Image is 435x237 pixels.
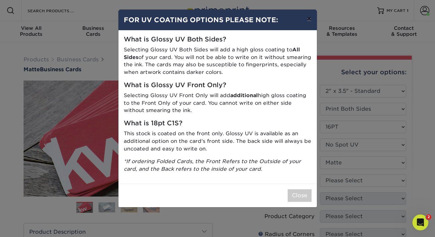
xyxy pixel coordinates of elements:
h5: What is 18pt C1S? [124,120,312,127]
button: × [301,10,317,28]
strong: additional [230,92,258,98]
h4: FOR UV COATING OPTIONS PLEASE NOTE: [124,15,312,25]
span: 2 [426,214,431,220]
i: *If ordering Folded Cards, the Front Refers to the Outside of your card, and the Back refers to t... [124,158,301,172]
p: This stock is coated on the front only. Glossy UV is available as an additional option on the car... [124,130,312,152]
h5: What is Glossy UV Front Only? [124,82,312,89]
p: Selecting Glossy UV Front Only will add high gloss coating to the Front Only of your card. You ca... [124,92,312,114]
iframe: Intercom live chat [412,214,428,230]
p: Selecting Glossy UV Both Sides will add a high gloss coating to of your card. You will not be abl... [124,46,312,76]
h5: What is Glossy UV Both Sides? [124,36,312,43]
strong: All Sides [124,46,300,60]
button: Close [288,189,312,202]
